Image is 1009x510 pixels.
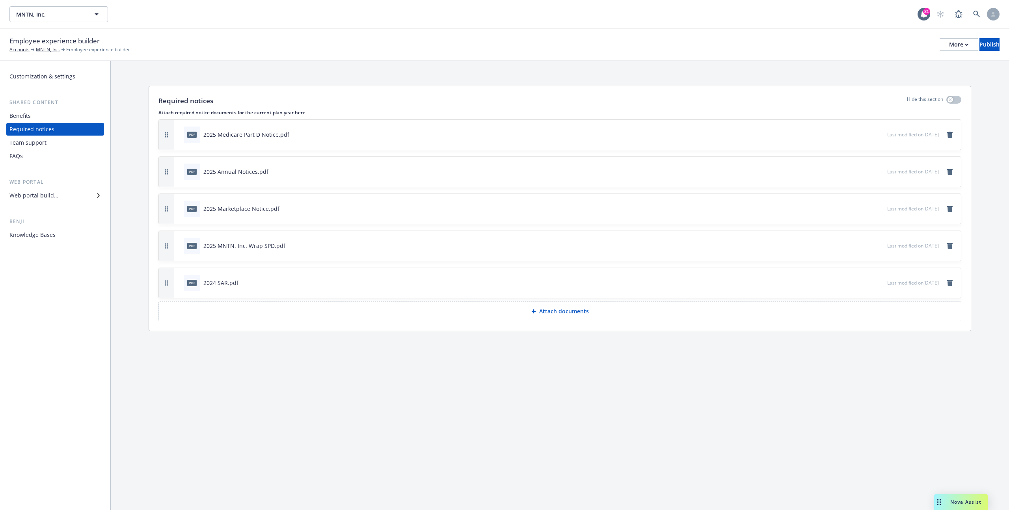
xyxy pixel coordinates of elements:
div: Drag to move [934,494,944,510]
button: Nova Assist [934,494,988,510]
span: MNTN, Inc. [16,10,84,19]
button: MNTN, Inc. [9,6,108,22]
p: Required notices [158,96,213,106]
a: remove [945,241,955,251]
a: remove [945,278,955,288]
a: Knowledge Bases [6,229,104,241]
div: Web portal builder [9,189,58,202]
a: remove [945,167,955,177]
div: Knowledge Bases [9,229,56,241]
p: Attach required notice documents for the current plan year here [158,109,961,116]
button: More [940,38,978,51]
div: Shared content [6,99,104,106]
span: pdf [187,169,197,175]
span: pdf [187,243,197,249]
a: remove [945,204,955,214]
a: Team support [6,136,104,149]
a: Search [969,6,985,22]
button: Publish [979,38,1000,51]
div: 2025 Marketplace Notice.pdf [203,205,279,213]
p: Attach documents [539,307,589,315]
span: pdf [187,132,197,138]
a: FAQs [6,150,104,162]
span: Nova Assist [950,499,981,505]
div: More [949,39,968,50]
div: Team support [9,136,47,149]
div: 2025 Medicare Part D Notice.pdf [203,130,289,139]
div: Web portal [6,178,104,186]
div: Publish [979,39,1000,50]
button: download file [864,205,871,213]
span: Last modified on [DATE] [887,279,939,286]
span: pdf [187,206,197,212]
a: remove [945,130,955,140]
span: Last modified on [DATE] [887,205,939,212]
a: Web portal builder [6,189,104,202]
div: Benefits [9,110,31,122]
a: Accounts [9,46,30,53]
button: download file [864,279,871,287]
a: Benefits [6,110,104,122]
p: Hide this section [907,96,943,106]
a: MNTN, Inc. [36,46,60,53]
button: preview file [877,205,884,213]
button: download file [864,168,871,176]
button: download file [864,242,871,250]
div: 2025 Annual Notices.pdf [203,168,268,176]
button: download file [864,130,871,139]
div: 2024 SAR.pdf [203,279,238,287]
a: Report a Bug [951,6,966,22]
div: 2025 MNTN, Inc. Wrap SPD.pdf [203,242,285,250]
span: Last modified on [DATE] [887,131,939,138]
span: Last modified on [DATE] [887,168,939,175]
div: Benji [6,218,104,225]
span: pdf [187,280,197,286]
a: Customization & settings [6,70,104,83]
a: Required notices [6,123,104,136]
span: Employee experience builder [66,46,130,53]
div: FAQs [9,150,23,162]
button: preview file [877,279,884,287]
a: Start snowing [933,6,948,22]
div: Customization & settings [9,70,75,83]
button: preview file [877,130,884,139]
span: Employee experience builder [9,36,100,46]
span: Last modified on [DATE] [887,242,939,249]
button: preview file [877,242,884,250]
div: Required notices [9,123,54,136]
div: 21 [923,8,930,15]
button: preview file [877,168,884,176]
button: Attach documents [158,302,961,321]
